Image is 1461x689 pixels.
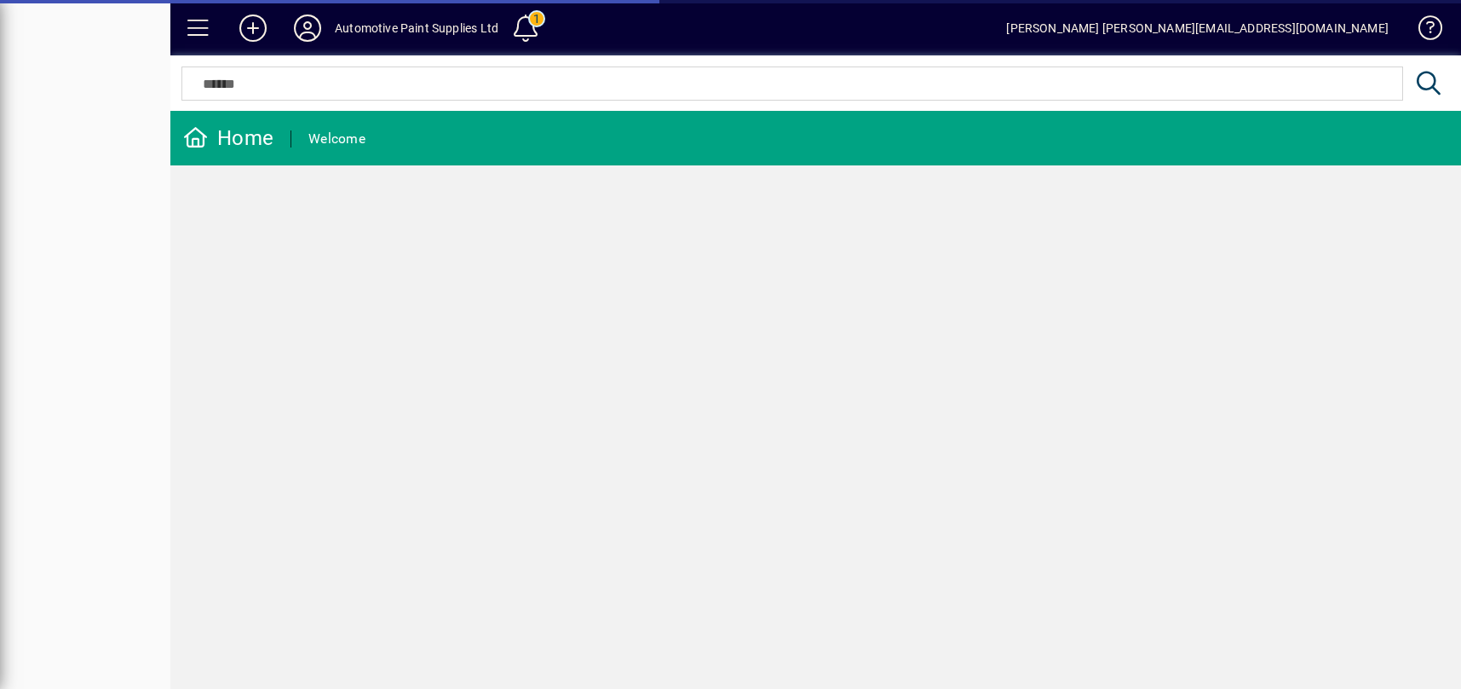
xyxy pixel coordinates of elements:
[280,13,335,43] button: Profile
[183,124,273,152] div: Home
[226,13,280,43] button: Add
[335,14,498,42] div: Automotive Paint Supplies Ltd
[308,125,365,153] div: Welcome
[1006,14,1389,42] div: [PERSON_NAME] [PERSON_NAME][EMAIL_ADDRESS][DOMAIN_NAME]
[1406,3,1440,59] a: Knowledge Base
